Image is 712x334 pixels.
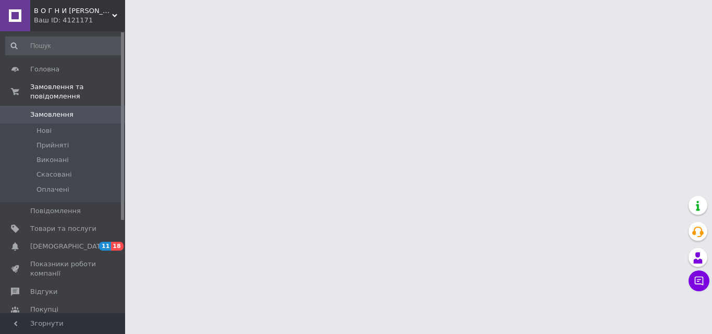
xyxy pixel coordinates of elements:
span: Повідомлення [30,206,81,216]
span: Прийняті [36,141,69,150]
span: 11 [99,242,111,251]
div: Ваш ID: 4121171 [34,16,125,25]
span: Замовлення та повідомлення [30,82,125,101]
span: Оплачені [36,185,69,194]
span: [DEMOGRAPHIC_DATA] [30,242,107,251]
span: Відгуки [30,287,57,296]
span: Виконані [36,155,69,165]
button: Чат з покупцем [689,270,709,291]
span: Замовлення [30,110,73,119]
span: В О Г Н И К [34,6,112,16]
span: Покупці [30,305,58,314]
span: Товари та послуги [30,224,96,233]
span: Показники роботи компанії [30,259,96,278]
span: Головна [30,65,59,74]
span: Скасовані [36,170,72,179]
span: Нові [36,126,52,135]
input: Пошук [5,36,123,55]
span: 18 [111,242,123,251]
